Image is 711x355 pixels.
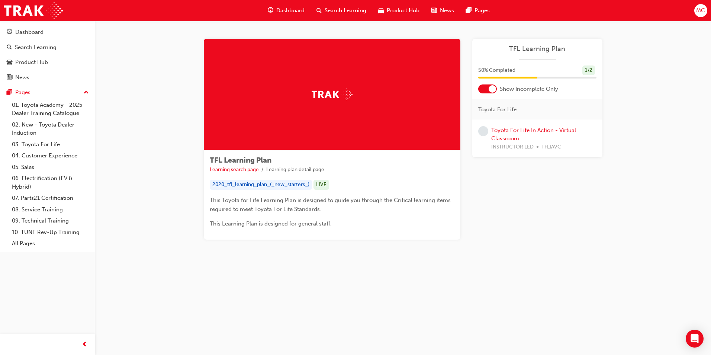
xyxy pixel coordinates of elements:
span: news-icon [7,74,12,81]
span: guage-icon [7,29,12,36]
span: Toyota For Life [478,105,517,114]
span: This Learning Plan is designed for general staff. [210,220,332,227]
button: Pages [3,86,92,99]
a: 03. Toyota For Life [9,139,92,150]
span: 50 % Completed [478,66,515,75]
span: pages-icon [7,89,12,96]
a: 05. Sales [9,161,92,173]
span: search-icon [7,44,12,51]
a: TFL Learning Plan [478,45,596,53]
a: 04. Customer Experience [9,150,92,161]
span: MC [696,6,705,15]
a: 10. TUNE Rev-Up Training [9,227,92,238]
span: TFL Learning Plan [210,156,271,164]
span: search-icon [316,6,322,15]
span: News [440,6,454,15]
a: car-iconProduct Hub [372,3,425,18]
div: Dashboard [15,28,44,36]
a: Learning search page [210,166,259,173]
span: Product Hub [387,6,419,15]
a: 02. New - Toyota Dealer Induction [9,119,92,139]
a: Search Learning [3,41,92,54]
a: 09. Technical Training [9,215,92,227]
span: Show Incomplete Only [500,85,558,93]
span: TFLIAVC [541,143,561,151]
img: Trak [312,89,353,100]
button: DashboardSearch LearningProduct HubNews [3,24,92,86]
div: 1 / 2 [582,65,595,76]
span: Pages [474,6,490,15]
div: Open Intercom Messenger [686,330,704,348]
span: INSTRUCTOR LED [491,143,534,151]
span: prev-icon [82,340,87,349]
a: pages-iconPages [460,3,496,18]
span: This Toyota for Life Learning Plan is designed to guide you through the Critical learning items r... [210,197,452,212]
div: LIVE [313,180,329,190]
button: MC [694,4,707,17]
span: news-icon [431,6,437,15]
div: News [15,73,29,82]
a: 01. Toyota Academy - 2025 Dealer Training Catalogue [9,99,92,119]
span: up-icon [84,88,89,97]
span: pages-icon [466,6,472,15]
a: 06. Electrification (EV & Hybrid) [9,173,92,192]
div: 2020_tfl_learning_plan_(_new_starters_) [210,180,312,190]
li: Learning plan detail page [266,166,324,174]
img: Trak [4,2,63,19]
span: guage-icon [268,6,273,15]
a: news-iconNews [425,3,460,18]
span: car-icon [378,6,384,15]
a: search-iconSearch Learning [311,3,372,18]
a: Toyota For Life In Action - Virtual Classroom [491,127,576,142]
a: 08. Service Training [9,204,92,215]
a: All Pages [9,238,92,249]
a: Dashboard [3,25,92,39]
span: Search Learning [325,6,366,15]
span: Dashboard [276,6,305,15]
span: learningRecordVerb_NONE-icon [478,126,488,136]
a: News [3,71,92,84]
div: Product Hub [15,58,48,67]
span: car-icon [7,59,12,66]
a: Product Hub [3,55,92,69]
a: guage-iconDashboard [262,3,311,18]
div: Pages [15,88,30,97]
a: 07. Parts21 Certification [9,192,92,204]
div: Search Learning [15,43,57,52]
